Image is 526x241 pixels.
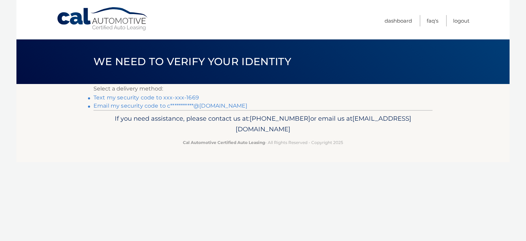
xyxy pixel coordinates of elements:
span: [PHONE_NUMBER] [250,115,310,122]
span: We need to verify your identity [93,55,291,68]
strong: Cal Automotive Certified Auto Leasing [183,140,265,145]
p: Select a delivery method: [93,84,433,94]
a: FAQ's [427,15,438,26]
a: Text my security code to xxx-xxx-1669 [93,94,199,101]
a: Cal Automotive [57,7,149,31]
a: Dashboard [385,15,412,26]
p: If you need assistance, please contact us at: or email us at [98,113,428,135]
a: Logout [453,15,469,26]
p: - All Rights Reserved - Copyright 2025 [98,139,428,146]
